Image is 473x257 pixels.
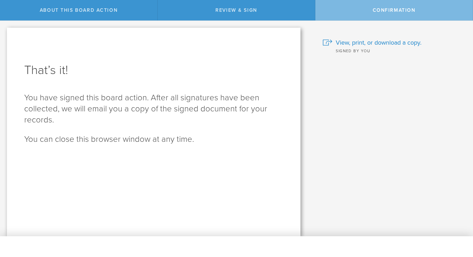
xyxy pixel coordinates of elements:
span: About this Board Action [40,7,118,13]
p: You have signed this board action. After all signatures have been collected, we will email you a ... [24,92,283,126]
p: You can close this browser window at any time. [24,134,283,145]
div: Signed by you [323,47,463,54]
span: Review & Sign [215,7,257,13]
h1: That’s it! [24,62,283,79]
span: View, print, or download a copy. [336,38,421,47]
span: Confirmation [373,7,416,13]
